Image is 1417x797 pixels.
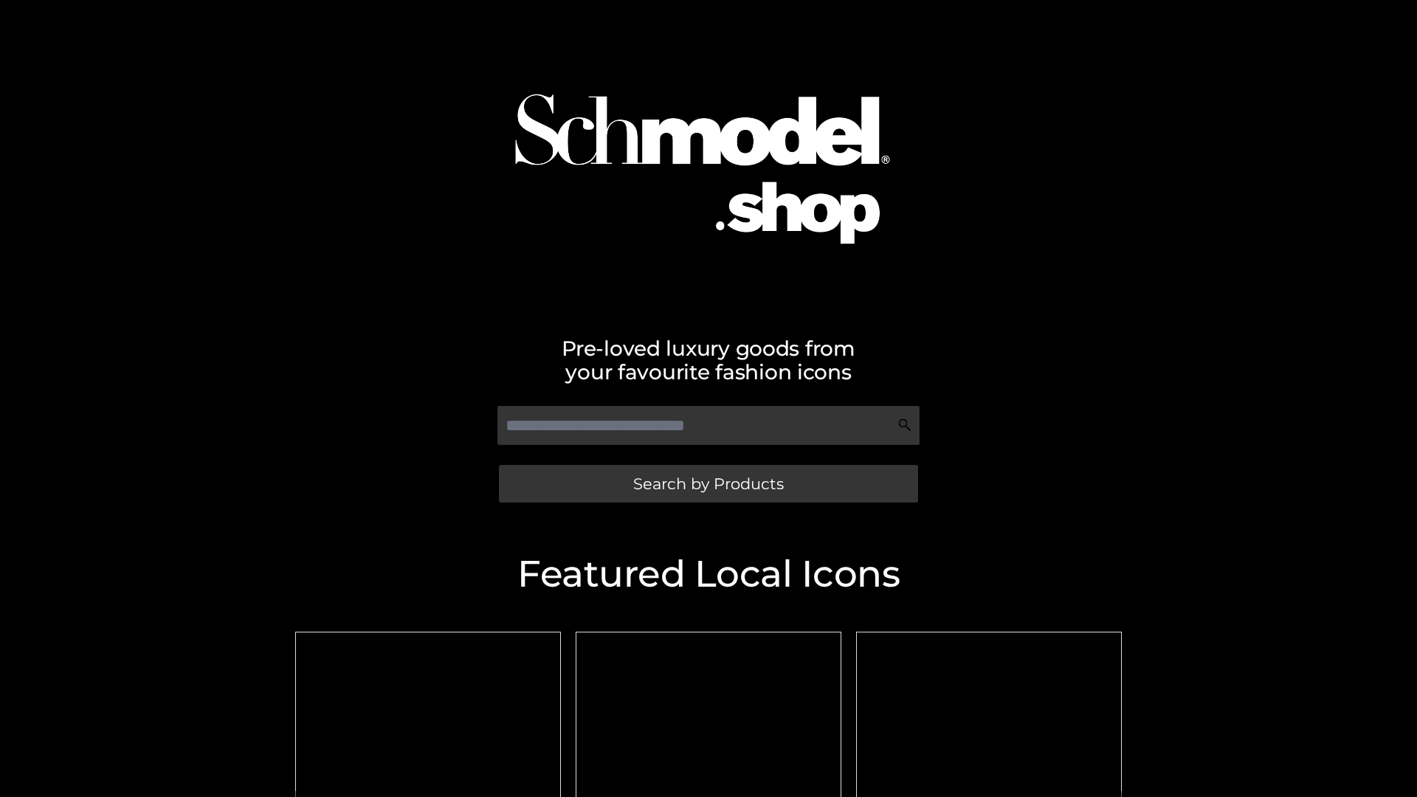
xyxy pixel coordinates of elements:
h2: Featured Local Icons​ [288,556,1129,593]
span: Search by Products [633,476,784,491]
img: Search Icon [897,418,912,432]
a: Search by Products [499,465,918,503]
h2: Pre-loved luxury goods from your favourite fashion icons [288,337,1129,384]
